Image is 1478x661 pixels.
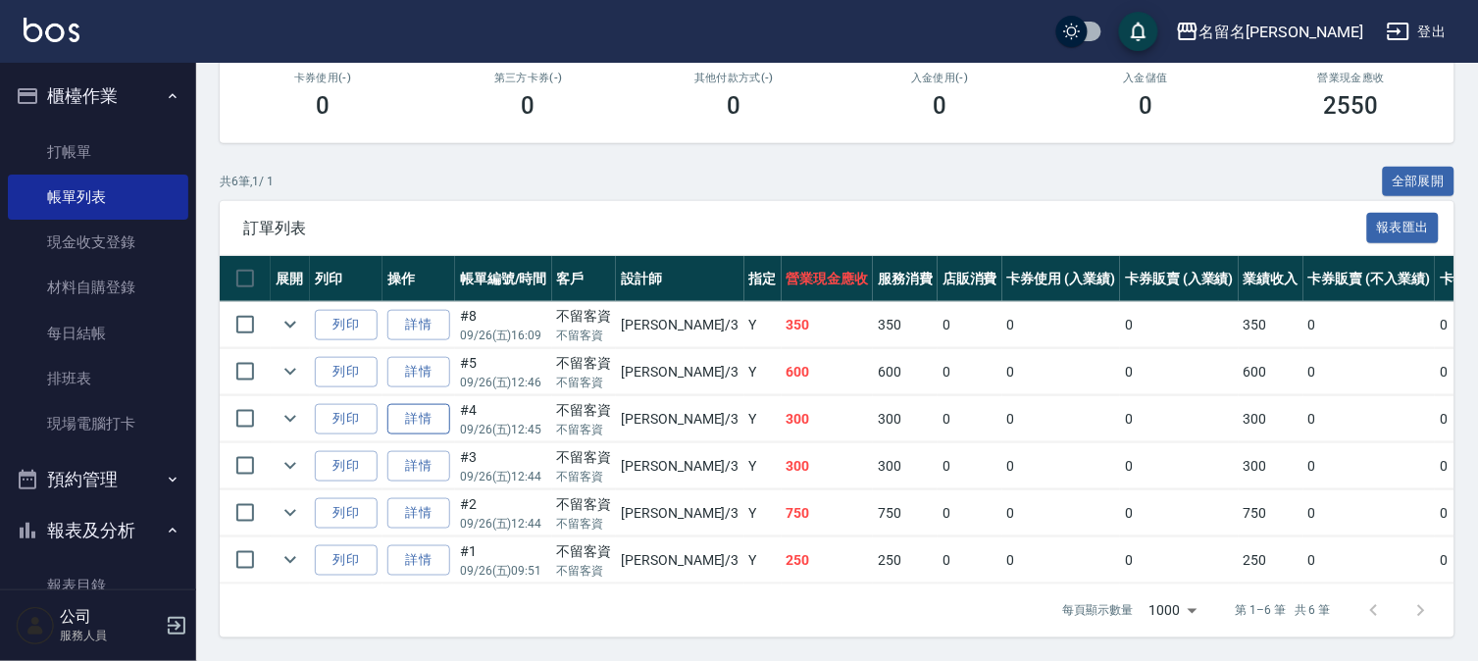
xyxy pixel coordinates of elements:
td: 0 [1303,443,1435,489]
p: 第 1–6 筆 共 6 筆 [1236,602,1331,620]
p: 不留客資 [557,468,612,485]
td: #4 [455,396,552,442]
td: 600 [782,349,874,395]
a: 報表匯出 [1367,218,1440,236]
button: 全部展開 [1383,167,1455,197]
p: 09/26 (五) 12:44 [460,468,547,485]
p: 09/26 (五) 12:46 [460,374,547,391]
h2: 入金使用(-) [860,72,1019,84]
div: 不留客資 [557,306,612,327]
p: 每頁顯示數量 [1063,602,1134,620]
td: 0 [1120,443,1239,489]
th: 業績收入 [1239,256,1303,302]
a: 每日結帳 [8,311,188,356]
th: 列印 [310,256,382,302]
button: expand row [276,357,305,386]
td: Y [744,443,782,489]
h3: 0 [522,92,535,120]
button: 報表匯出 [1367,213,1440,243]
button: expand row [276,545,305,575]
td: 0 [1002,349,1121,395]
td: #5 [455,349,552,395]
p: 09/26 (五) 12:44 [460,515,547,533]
td: 0 [1120,537,1239,584]
button: save [1119,12,1158,51]
img: Person [16,606,55,645]
h3: 2550 [1324,92,1379,120]
td: [PERSON_NAME] /3 [616,349,743,395]
p: 服務人員 [60,627,160,644]
td: [PERSON_NAME] /3 [616,396,743,442]
h3: 0 [933,92,946,120]
a: 現場電腦打卡 [8,401,188,446]
td: 750 [782,490,874,536]
p: 不留客資 [557,562,612,580]
td: 0 [938,490,1002,536]
a: 帳單列表 [8,175,188,220]
div: 1000 [1142,585,1204,637]
p: 不留客資 [557,515,612,533]
a: 詳情 [387,404,450,434]
td: 0 [1002,537,1121,584]
td: 600 [1239,349,1303,395]
a: 詳情 [387,310,450,340]
td: 0 [938,396,1002,442]
a: 詳情 [387,498,450,529]
p: 不留客資 [557,374,612,391]
h2: 入金儲值 [1066,72,1225,84]
td: 0 [1120,490,1239,536]
td: Y [744,537,782,584]
h3: 0 [316,92,330,120]
p: 共 6 筆, 1 / 1 [220,173,274,190]
td: 0 [1002,396,1121,442]
th: 營業現金應收 [782,256,874,302]
td: 350 [782,302,874,348]
p: 不留客資 [557,327,612,344]
td: 0 [1002,443,1121,489]
button: 列印 [315,498,378,529]
a: 詳情 [387,451,450,482]
div: 名留名[PERSON_NAME] [1199,20,1363,44]
td: 300 [1239,443,1303,489]
a: 排班表 [8,356,188,401]
td: #3 [455,443,552,489]
button: 列印 [315,404,378,434]
td: 300 [873,443,938,489]
td: 300 [782,396,874,442]
button: 列印 [315,357,378,387]
h2: 其他付款方式(-) [655,72,814,84]
td: 300 [782,443,874,489]
td: Y [744,302,782,348]
div: 不留客資 [557,447,612,468]
button: 列印 [315,545,378,576]
th: 客戶 [552,256,617,302]
td: [PERSON_NAME] /3 [616,302,743,348]
td: Y [744,490,782,536]
div: 不留客資 [557,400,612,421]
td: Y [744,349,782,395]
img: Logo [24,18,79,42]
td: 350 [1239,302,1303,348]
h2: 第三方卡券(-) [449,72,608,84]
td: Y [744,396,782,442]
p: 09/26 (五) 12:45 [460,421,547,438]
td: 0 [938,349,1002,395]
div: 不留客資 [557,541,612,562]
button: 列印 [315,451,378,482]
a: 報表目錄 [8,563,188,608]
a: 詳情 [387,545,450,576]
td: 0 [1120,349,1239,395]
td: 750 [1239,490,1303,536]
td: 0 [1002,490,1121,536]
td: 0 [938,443,1002,489]
th: 設計師 [616,256,743,302]
td: 250 [873,537,938,584]
button: expand row [276,498,305,528]
td: #1 [455,537,552,584]
a: 詳情 [387,357,450,387]
td: 0 [938,537,1002,584]
td: 250 [782,537,874,584]
th: 店販消費 [938,256,1002,302]
td: [PERSON_NAME] /3 [616,537,743,584]
button: expand row [276,310,305,339]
